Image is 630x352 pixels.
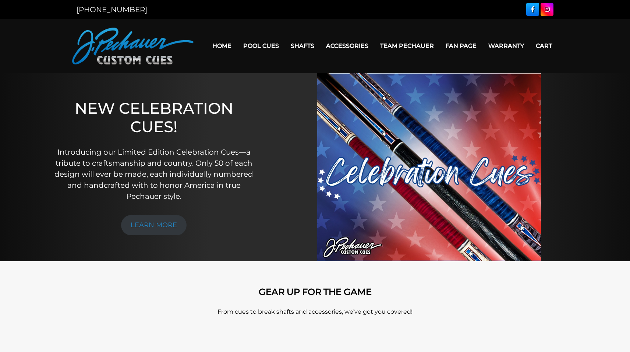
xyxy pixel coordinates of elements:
[259,286,372,297] strong: GEAR UP FOR THE GAME
[206,36,237,55] a: Home
[285,36,320,55] a: Shafts
[121,215,187,235] a: LEARN MORE
[320,36,374,55] a: Accessories
[482,36,530,55] a: Warranty
[72,28,194,64] img: Pechauer Custom Cues
[530,36,558,55] a: Cart
[440,36,482,55] a: Fan Page
[77,5,147,14] a: [PHONE_NUMBER]
[51,99,256,136] h1: NEW CELEBRATION CUES!
[51,147,256,202] p: Introducing our Limited Edition Celebration Cues—a tribute to craftsmanship and country. Only 50 ...
[374,36,440,55] a: Team Pechauer
[105,307,525,316] p: From cues to break shafts and accessories, we’ve got you covered!
[237,36,285,55] a: Pool Cues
